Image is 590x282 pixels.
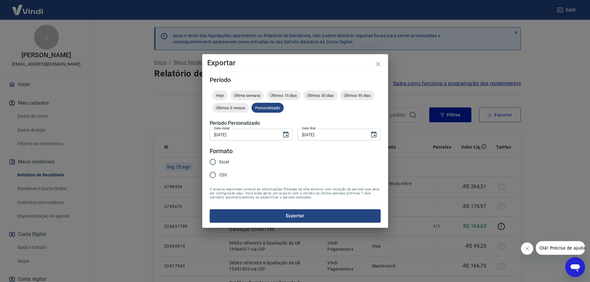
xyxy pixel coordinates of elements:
span: CSV [219,172,227,178]
legend: Formato [210,147,233,156]
label: Data inicial [214,126,230,131]
span: Olá! Precisa de ajuda? [4,4,52,9]
div: Últimos 30 dias [303,90,338,100]
span: Últimos 30 dias [303,93,338,98]
div: Últimos 15 dias [266,90,301,100]
label: Data final [302,126,316,131]
span: Última semana [230,93,264,98]
div: Personalizado [251,103,284,113]
input: DD/MM/YYYY [210,129,277,140]
span: Últimos 90 dias [340,93,374,98]
button: Exportar [210,209,381,222]
iframe: Mensagem da empresa [536,241,585,255]
h4: Exportar [207,59,383,67]
div: Última semana [230,90,264,100]
span: Últimos 6 meses [212,106,249,110]
span: Personalizado [251,106,284,110]
button: Choose date, selected date is 25 de ago de 2025 [368,128,380,141]
span: O arquivo exportado conterá as informações filtradas na tela anterior com exceção do período que ... [210,187,381,199]
div: Últimos 90 dias [340,90,374,100]
iframe: Botão para abrir a janela de mensagens [565,257,585,277]
button: close [371,57,386,72]
input: DD/MM/YYYY [298,129,365,140]
iframe: Fechar mensagem [521,242,533,255]
span: Hoje [212,93,228,98]
button: Choose date, selected date is 22 de ago de 2025 [280,128,292,141]
span: Excel [219,159,229,165]
h5: Período Personalizado [210,120,381,126]
div: Hoje [212,90,228,100]
span: Últimos 15 dias [266,93,301,98]
h5: Período [210,77,381,83]
div: Últimos 6 meses [212,103,249,113]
